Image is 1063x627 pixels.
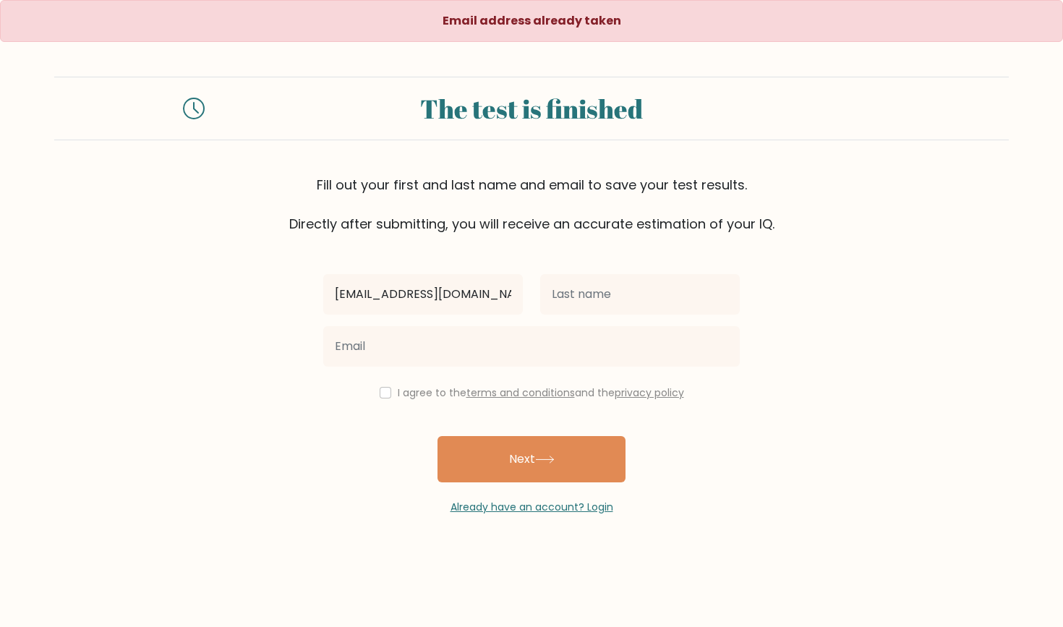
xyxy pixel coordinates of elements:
[443,12,621,29] strong: Email address already taken
[437,436,626,482] button: Next
[540,274,740,315] input: Last name
[323,274,523,315] input: First name
[615,385,684,400] a: privacy policy
[398,385,684,400] label: I agree to the and the
[451,500,613,514] a: Already have an account? Login
[323,326,740,367] input: Email
[466,385,575,400] a: terms and conditions
[54,175,1009,234] div: Fill out your first and last name and email to save your test results. Directly after submitting,...
[222,89,841,128] div: The test is finished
